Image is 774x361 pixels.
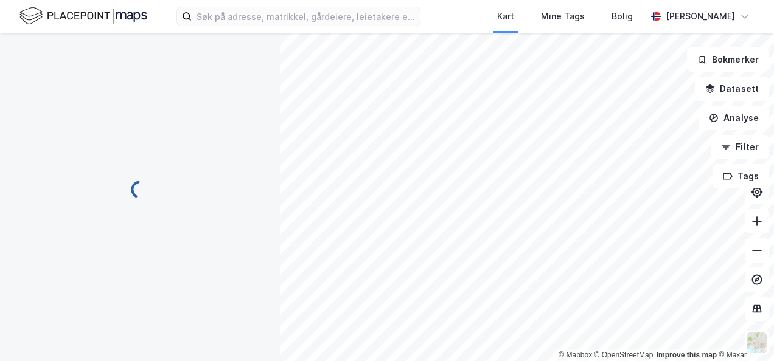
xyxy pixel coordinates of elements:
[541,9,585,24] div: Mine Tags
[497,9,514,24] div: Kart
[695,77,769,101] button: Datasett
[612,9,633,24] div: Bolig
[559,351,592,359] a: Mapbox
[699,106,769,130] button: Analyse
[657,351,717,359] a: Improve this map
[130,180,150,199] img: spinner.a6d8c91a73a9ac5275cf975e30b51cfb.svg
[594,351,654,359] a: OpenStreetMap
[713,164,769,188] button: Tags
[666,9,735,24] div: [PERSON_NAME]
[713,303,774,361] iframe: Chat Widget
[192,7,420,26] input: Søk på adresse, matrikkel, gårdeiere, leietakere eller personer
[19,5,147,27] img: logo.f888ab2527a4732fd821a326f86c7f29.svg
[711,135,769,159] button: Filter
[687,47,769,72] button: Bokmerker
